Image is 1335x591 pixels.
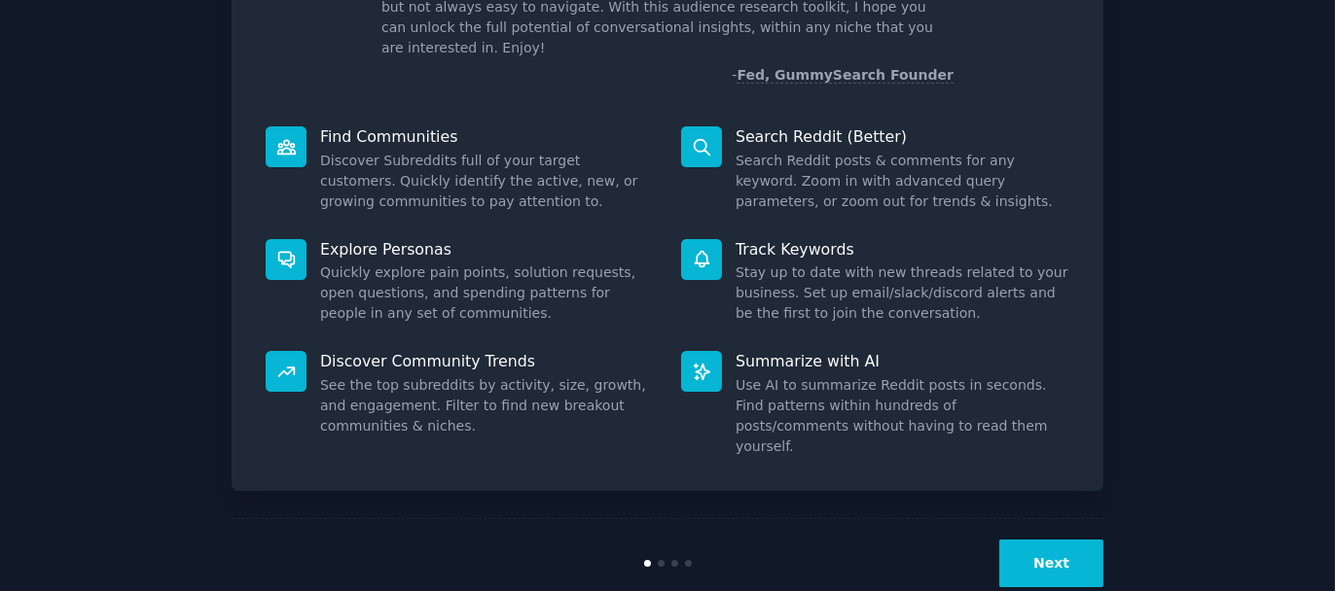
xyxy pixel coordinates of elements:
[999,539,1103,587] button: Next
[736,262,1069,324] dd: Stay up to date with new threads related to your business. Set up email/slack/discord alerts and ...
[320,351,654,371] p: Discover Community Trends
[320,151,654,212] dd: Discover Subreddits full of your target customers. Quickly identify the active, new, or growing c...
[732,65,954,86] div: -
[320,262,654,324] dd: Quickly explore pain points, solution requests, open questions, and spending patterns for people ...
[320,126,654,147] p: Find Communities
[736,375,1069,457] dd: Use AI to summarize Reddit posts in seconds. Find patterns within hundreds of posts/comments with...
[320,375,654,436] dd: See the top subreddits by activity, size, growth, and engagement. Filter to find new breakout com...
[736,351,1069,371] p: Summarize with AI
[320,239,654,260] p: Explore Personas
[737,67,954,84] a: Fed, GummySearch Founder
[736,126,1069,147] p: Search Reddit (Better)
[736,239,1069,260] p: Track Keywords
[736,151,1069,212] dd: Search Reddit posts & comments for any keyword. Zoom in with advanced query parameters, or zoom o...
